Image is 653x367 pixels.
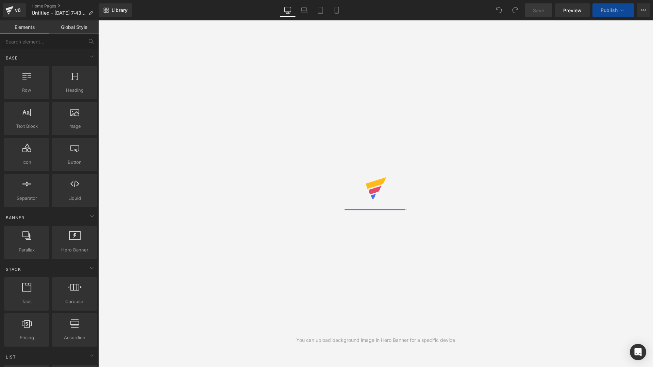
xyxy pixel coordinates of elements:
a: Laptop [296,3,312,17]
span: List [5,354,17,360]
span: Parallax [6,246,47,254]
span: Publish [601,7,618,13]
span: Hero Banner [54,246,95,254]
a: Desktop [280,3,296,17]
div: Open Intercom Messenger [630,344,646,360]
div: v6 [14,6,22,15]
span: Liquid [54,195,95,202]
span: Save [533,7,544,14]
span: Carousel [54,298,95,305]
span: Heading [54,87,95,94]
a: Home Pages [32,3,99,9]
span: Pricing [6,334,47,341]
button: Publish [592,3,634,17]
button: Redo [508,3,522,17]
button: More [637,3,650,17]
a: Global Style [49,20,99,34]
span: Separator [6,195,47,202]
span: Text Block [6,123,47,130]
span: Tabs [6,298,47,305]
a: Preview [555,3,590,17]
div: You can upload background image in Hero Banner for a specific device [296,336,455,344]
span: Library [112,7,128,13]
span: Stack [5,266,22,273]
span: Untitled - [DATE] 7:43:16 [32,10,86,16]
span: Base [5,55,18,61]
span: Button [54,159,95,166]
span: Row [6,87,47,94]
a: New Library [99,3,132,17]
a: Tablet [312,3,329,17]
span: Icon [6,159,47,166]
a: Mobile [329,3,345,17]
span: Accordion [54,334,95,341]
button: Undo [492,3,506,17]
span: Image [54,123,95,130]
span: Banner [5,214,25,221]
a: v6 [3,3,26,17]
span: Preview [563,7,582,14]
